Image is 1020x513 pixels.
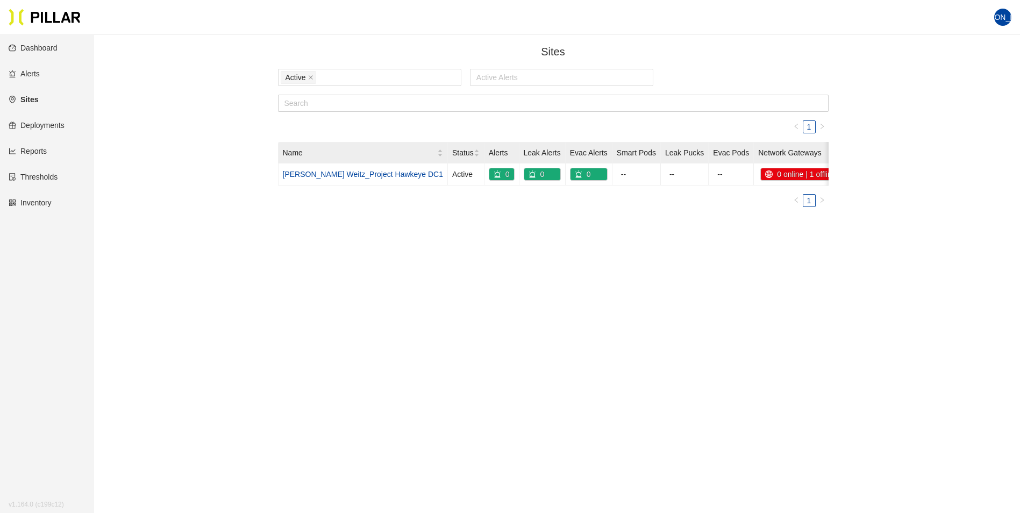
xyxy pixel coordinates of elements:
[790,120,803,133] button: left
[9,69,40,78] a: alertAlerts
[819,197,825,203] span: right
[717,168,749,180] div: --
[761,168,840,180] div: 0 online | 1 offline
[489,170,514,179] a: alert0
[754,142,847,163] th: Network Gateways
[9,198,52,207] a: qrcodeInventory
[790,194,803,207] li: Previous Page
[816,120,829,133] button: right
[803,194,816,207] li: 1
[819,123,825,130] span: right
[9,95,38,104] a: environmentSites
[669,168,704,180] div: --
[803,121,815,133] a: 1
[575,170,587,178] span: alert
[570,170,595,179] a: alert0
[621,168,656,180] div: --
[519,142,566,163] th: Leak Alerts
[9,44,58,52] a: dashboardDashboard
[9,121,65,130] a: giftDeployments
[793,123,800,130] span: left
[816,194,829,207] li: Next Page
[803,195,815,206] a: 1
[661,142,709,163] th: Leak Pucks
[448,163,484,186] td: Active
[816,194,829,207] button: right
[790,194,803,207] button: left
[484,142,519,163] th: Alerts
[524,170,549,179] a: alert0
[308,75,313,81] span: close
[709,142,754,163] th: Evac Pods
[529,170,540,178] span: alert
[790,120,803,133] li: Previous Page
[793,197,800,203] span: left
[765,170,777,178] span: global
[803,120,816,133] li: 1
[494,170,505,178] span: alert
[278,95,829,112] input: Search
[286,72,306,83] span: Active
[9,9,81,26] img: Pillar Technologies
[816,120,829,133] li: Next Page
[9,173,58,181] a: exceptionThresholds
[283,147,438,159] span: Name
[612,142,661,163] th: Smart Pods
[452,147,474,159] span: Status
[283,170,444,179] a: [PERSON_NAME] Weitz_Project Hawkeye DC1
[566,142,612,163] th: Evac Alerts
[9,147,47,155] a: line-chartReports
[541,46,565,58] span: Sites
